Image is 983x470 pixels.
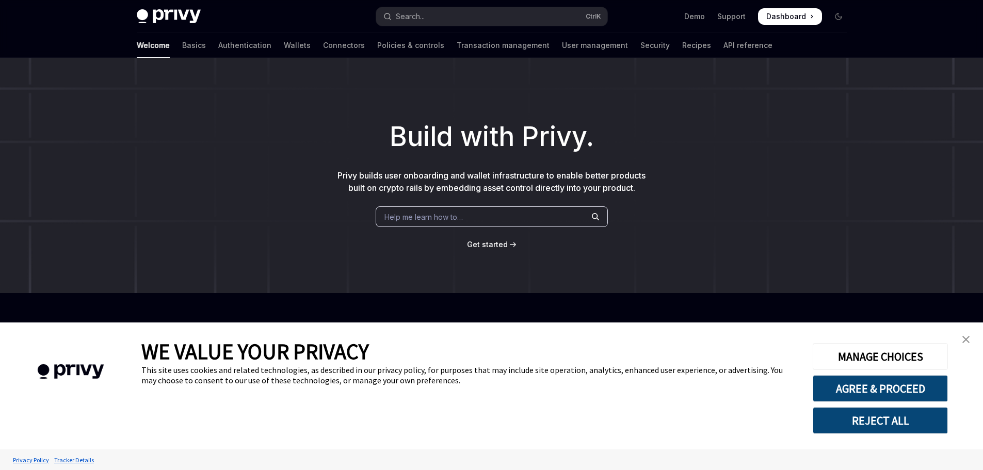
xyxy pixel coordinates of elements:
span: Get started [467,240,508,249]
a: Wallets [284,33,311,58]
a: Welcome [137,33,170,58]
button: Open search [376,7,607,26]
div: Search... [396,10,425,23]
span: Ctrl K [586,12,601,21]
button: MANAGE CHOICES [813,343,948,370]
img: company logo [15,349,126,394]
a: close banner [956,329,976,350]
span: Help me learn how to… [384,212,463,222]
span: Dashboard [766,11,806,22]
button: Toggle dark mode [830,8,847,25]
img: dark logo [137,9,201,24]
a: Get started [467,239,508,250]
a: Tracker Details [52,451,96,469]
a: Privacy Policy [10,451,52,469]
h1: Build with Privy. [17,117,966,157]
span: Privy builds user onboarding and wallet infrastructure to enable better products built on crypto ... [337,170,646,193]
a: API reference [723,33,772,58]
button: REJECT ALL [813,407,948,434]
a: Demo [684,11,705,22]
a: Connectors [323,33,365,58]
span: WE VALUE YOUR PRIVACY [141,338,369,365]
a: User management [562,33,628,58]
a: Policies & controls [377,33,444,58]
div: This site uses cookies and related technologies, as described in our privacy policy, for purposes... [141,365,797,385]
button: AGREE & PROCEED [813,375,948,402]
a: Recipes [682,33,711,58]
a: Security [640,33,670,58]
a: Transaction management [457,33,550,58]
a: Support [717,11,746,22]
img: close banner [962,336,970,343]
a: Dashboard [758,8,822,25]
a: Basics [182,33,206,58]
a: Authentication [218,33,271,58]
